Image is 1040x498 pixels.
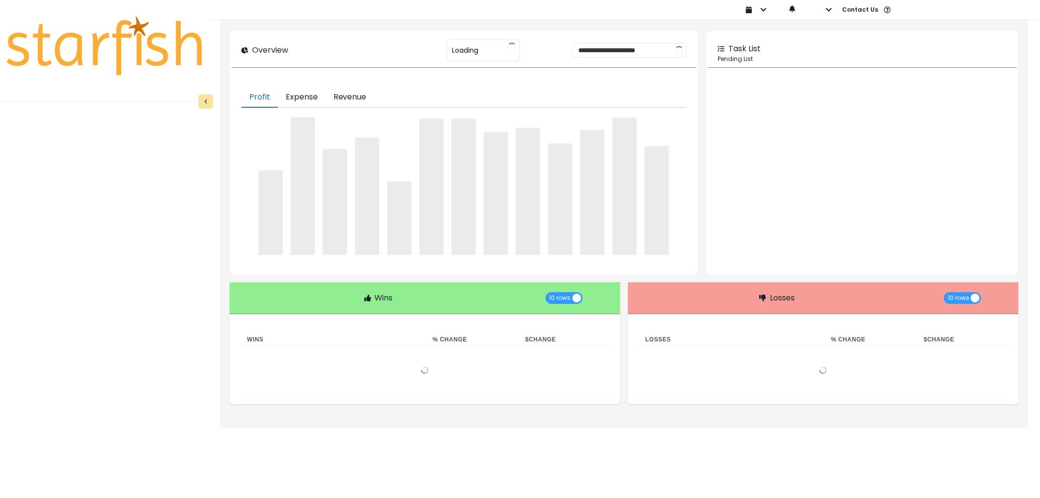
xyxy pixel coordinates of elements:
[241,87,278,108] button: Profit
[718,55,1007,63] p: Pending List
[518,334,610,346] th: $ Change
[770,292,795,304] p: Losses
[355,138,379,255] span: ‌
[451,119,476,255] span: ‌
[452,40,478,60] span: Loading
[728,43,761,55] p: Task List
[252,44,288,56] p: Overview
[419,119,444,256] span: ‌
[375,292,393,304] p: Wins
[291,117,315,255] span: ‌
[326,87,374,108] button: Revenue
[823,334,916,346] th: % Change
[239,334,425,346] th: Wins
[387,181,412,255] span: ‌
[612,118,637,255] span: ‌
[516,128,540,255] span: ‌
[549,292,571,304] span: 10 rows
[278,87,326,108] button: Expense
[484,132,508,255] span: ‌
[638,334,824,346] th: Losses
[258,170,283,255] span: ‌
[323,149,347,256] span: ‌
[580,130,605,256] span: ‌
[548,143,572,255] span: ‌
[948,292,969,304] span: 10 rows
[916,334,1009,346] th: $ Change
[645,146,669,255] span: ‌
[425,334,517,346] th: % Change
